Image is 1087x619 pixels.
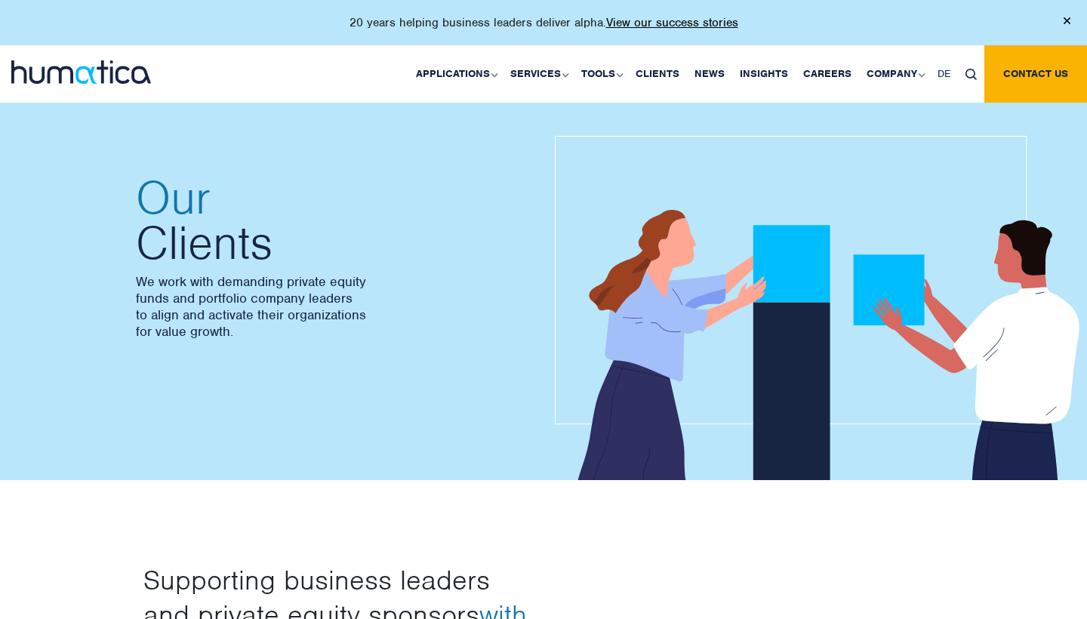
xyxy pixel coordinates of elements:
a: DE [930,45,958,103]
a: Careers [796,45,859,103]
h2: Clients [136,175,528,266]
a: Company [859,45,930,103]
a: Applications [408,45,503,103]
span: DE [938,67,950,80]
img: search_icon [965,69,977,80]
a: News [687,45,732,103]
a: Contact us [984,45,1087,103]
img: logo [11,60,151,84]
p: We work with demanding private equity funds and portfolio company leaders to align and activate t... [136,273,528,340]
a: Clients [628,45,687,103]
a: View our success stories [606,15,738,30]
a: Insights [732,45,796,103]
p: 20 years helping business leaders deliver alpha. [350,15,738,30]
a: Tools [574,45,628,103]
span: Our [136,175,528,220]
a: Services [503,45,574,103]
